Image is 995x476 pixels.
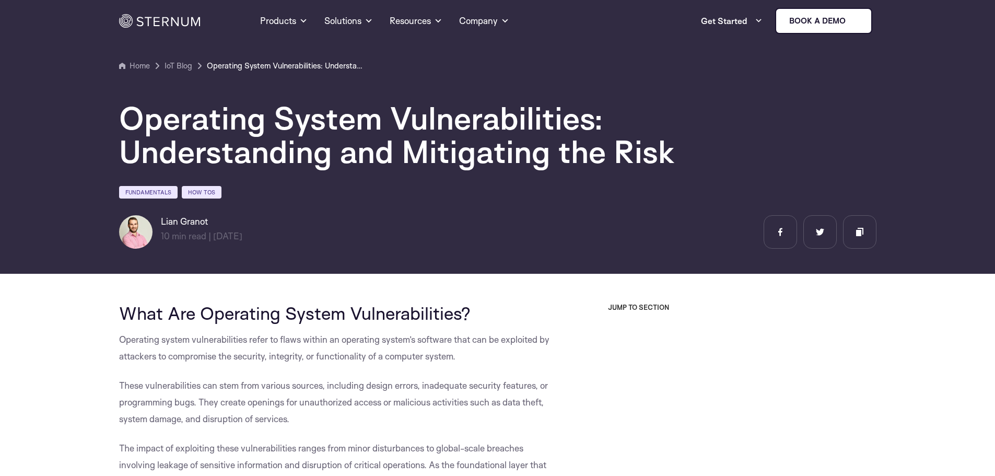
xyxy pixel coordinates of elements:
img: sternum iot [850,17,858,25]
a: Home [119,60,150,72]
h6: Lian Granot [161,215,242,228]
a: Solutions [324,2,373,40]
span: Operating system vulnerabilities refer to flaws within an operating system’s software that can be... [119,334,549,362]
a: How Tos [182,186,221,199]
img: Lian Granot [119,215,153,249]
a: Resources [390,2,442,40]
h3: JUMP TO SECTION [608,303,876,311]
a: Operating System Vulnerabilities: Understanding and Mitigating the Risk [207,60,364,72]
a: Company [459,2,509,40]
span: min read | [161,230,211,241]
span: [DATE] [213,230,242,241]
span: 10 [161,230,170,241]
a: Products [260,2,308,40]
a: Get Started [701,10,763,31]
a: Book a demo [775,8,872,34]
span: These vulnerabilities can stem from various sources, including design errors, inadequate security... [119,380,548,424]
span: What Are Operating System Vulnerabilities? [119,302,471,324]
h1: Operating System Vulnerabilities: Understanding and Mitigating the Risk [119,101,746,168]
a: IoT Blog [165,60,192,72]
a: Fundamentals [119,186,178,199]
